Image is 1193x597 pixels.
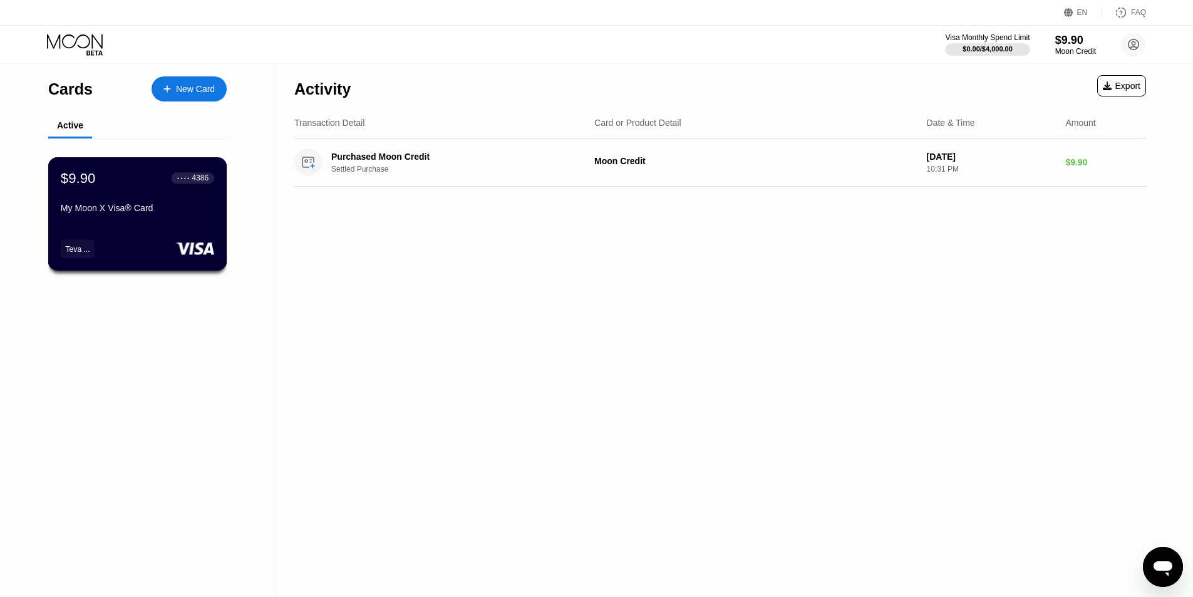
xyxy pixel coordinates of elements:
div: $9.90 [1055,34,1096,47]
div: Export [1097,75,1146,96]
div: Teva ... [66,244,90,253]
div: Purchased Moon CreditSettled PurchaseMoon Credit[DATE]10:31 PM$9.90 [294,138,1146,187]
div: Moon Credit [1055,47,1096,56]
div: Purchased Moon Credit [331,152,574,162]
div: FAQ [1102,6,1146,19]
div: Teva ... [61,239,95,257]
div: [DATE] [927,152,1056,162]
div: My Moon X Visa® Card [61,203,214,213]
div: Cards [48,80,93,98]
div: Settled Purchase [331,165,592,174]
div: Visa Monthly Spend Limit [945,33,1030,42]
div: 10:31 PM [927,165,1056,174]
div: $9.90Moon Credit [1055,34,1096,56]
div: Moon Credit [594,156,917,166]
div: $9.90● ● ● ●4386My Moon X Visa® CardTeva ... [49,158,226,270]
div: Transaction Detail [294,118,364,128]
div: Amount [1065,118,1095,128]
div: New Card [152,76,227,101]
div: New Card [176,84,215,95]
div: ● ● ● ● [177,176,190,180]
div: $0.00 / $4,000.00 [963,45,1013,53]
div: Activity [294,80,351,98]
div: Date & Time [927,118,975,128]
div: FAQ [1131,8,1146,17]
div: $9.90 [61,170,96,186]
div: EN [1077,8,1088,17]
div: Export [1103,81,1140,91]
div: Active [57,120,83,130]
div: Visa Monthly Spend Limit$0.00/$4,000.00 [945,33,1030,56]
iframe: Button to launch messaging window [1143,547,1183,587]
div: 4386 [192,174,209,182]
div: $9.90 [1065,157,1146,167]
div: EN [1064,6,1102,19]
div: Card or Product Detail [594,118,681,128]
